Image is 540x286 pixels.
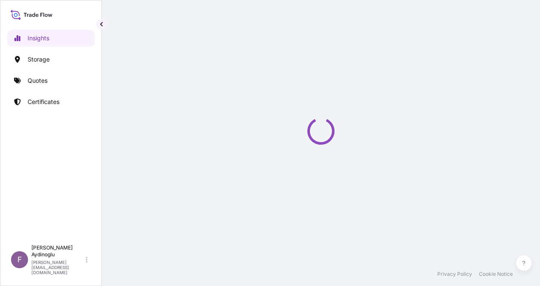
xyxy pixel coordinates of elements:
a: Storage [7,51,95,68]
p: Insights [28,34,49,42]
a: Quotes [7,72,95,89]
p: [PERSON_NAME] Aydinoglu [31,244,84,258]
p: Certificates [28,98,59,106]
a: Privacy Policy [437,271,472,278]
a: Certificates [7,93,95,110]
span: F [17,255,22,264]
a: Cookie Notice [479,271,513,278]
p: Quotes [28,76,48,85]
a: Insights [7,30,95,47]
p: Storage [28,55,50,64]
p: [PERSON_NAME][EMAIL_ADDRESS][DOMAIN_NAME] [31,260,84,275]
